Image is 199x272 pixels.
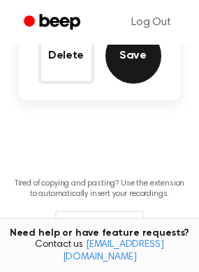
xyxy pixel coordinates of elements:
[117,6,185,39] a: Log Out
[63,240,164,262] a: [EMAIL_ADDRESS][DOMAIN_NAME]
[38,28,94,84] button: Delete Audio Record
[8,239,191,264] span: Contact us
[11,179,188,199] p: Tired of copying and pasting? Use the extension to automatically insert your recordings.
[105,28,161,84] button: Save Audio Record
[14,9,93,36] a: Beep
